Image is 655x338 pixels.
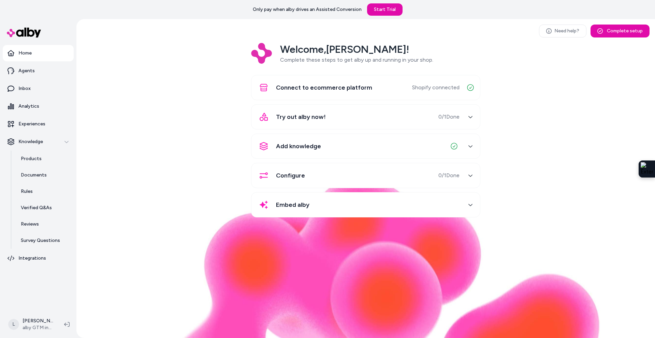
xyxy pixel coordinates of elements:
[18,50,32,57] p: Home
[18,255,46,262] p: Integrations
[21,172,47,179] p: Documents
[253,6,362,13] p: Only pay when alby drives an Assisted Conversion
[3,250,74,266] a: Integrations
[131,175,600,338] img: alby Bubble
[256,109,476,125] button: Try out alby now!0/1Done
[18,103,39,110] p: Analytics
[3,63,74,79] a: Agents
[18,121,45,127] p: Experiences
[256,79,476,96] button: Connect to ecommerce platformShopify connected
[256,138,476,154] button: Add knowledge
[412,83,460,92] span: Shopify connected
[18,85,31,92] p: Inbox
[3,134,74,150] button: Knowledge
[276,141,321,151] span: Add knowledge
[18,67,35,74] p: Agents
[14,183,74,200] a: Rules
[14,167,74,183] a: Documents
[3,80,74,97] a: Inbox
[14,232,74,249] a: Survey Questions
[23,318,53,324] p: [PERSON_NAME]
[14,151,74,167] a: Products
[21,188,33,195] p: Rules
[438,171,460,180] span: 0 / 1 Done
[21,204,52,211] p: Verified Q&As
[539,25,586,37] a: Need help?
[256,167,476,184] button: Configure0/1Done
[280,43,433,56] h2: Welcome, [PERSON_NAME] !
[3,116,74,132] a: Experiences
[438,113,460,121] span: 0 / 1 Done
[276,171,305,180] span: Configure
[21,221,39,228] p: Reviews
[641,162,653,176] img: Extension Icon
[21,155,42,162] p: Products
[14,216,74,232] a: Reviews
[8,319,19,330] span: L
[3,98,74,114] a: Analytics
[256,197,476,213] button: Embed alby
[280,57,433,63] span: Complete these steps to get alby up and running in your shop.
[276,112,326,122] span: Try out alby now!
[4,313,59,335] button: L[PERSON_NAME]alby GTM internal
[21,237,60,244] p: Survey Questions
[14,200,74,216] a: Verified Q&As
[276,83,372,92] span: Connect to ecommerce platform
[18,138,43,145] p: Knowledge
[251,43,272,64] img: Logo
[3,45,74,61] a: Home
[276,200,309,210] span: Embed alby
[367,3,403,16] a: Start Trial
[23,324,53,331] span: alby GTM internal
[591,25,650,37] button: Complete setup
[7,28,41,37] img: alby Logo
